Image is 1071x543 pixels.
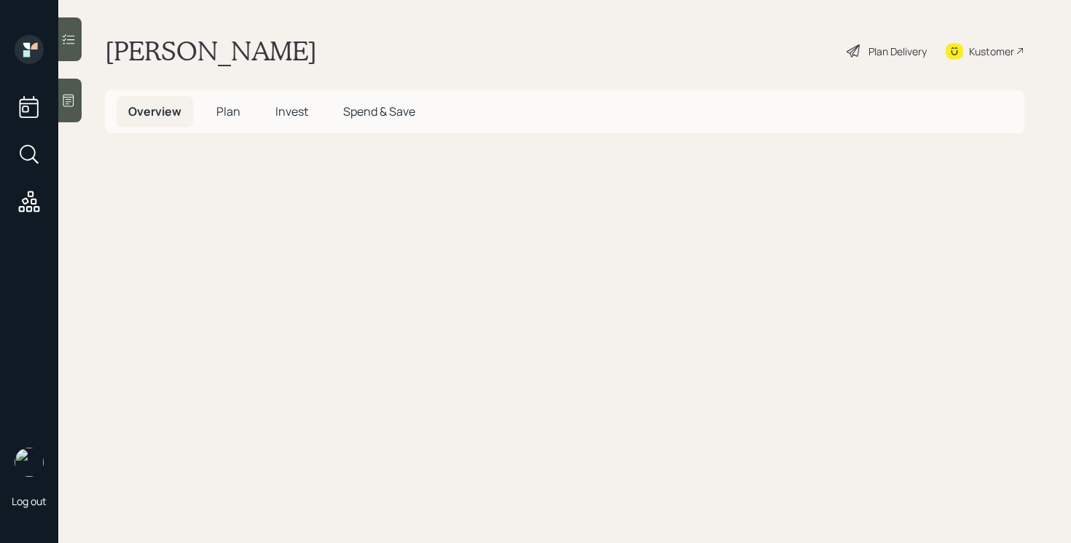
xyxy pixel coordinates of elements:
[969,44,1014,59] div: Kustomer
[12,494,47,508] div: Log out
[343,103,415,119] span: Spend & Save
[275,103,308,119] span: Invest
[128,103,181,119] span: Overview
[868,44,927,59] div: Plan Delivery
[105,35,317,67] h1: [PERSON_NAME]
[15,448,44,477] img: retirable_logo.png
[216,103,240,119] span: Plan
